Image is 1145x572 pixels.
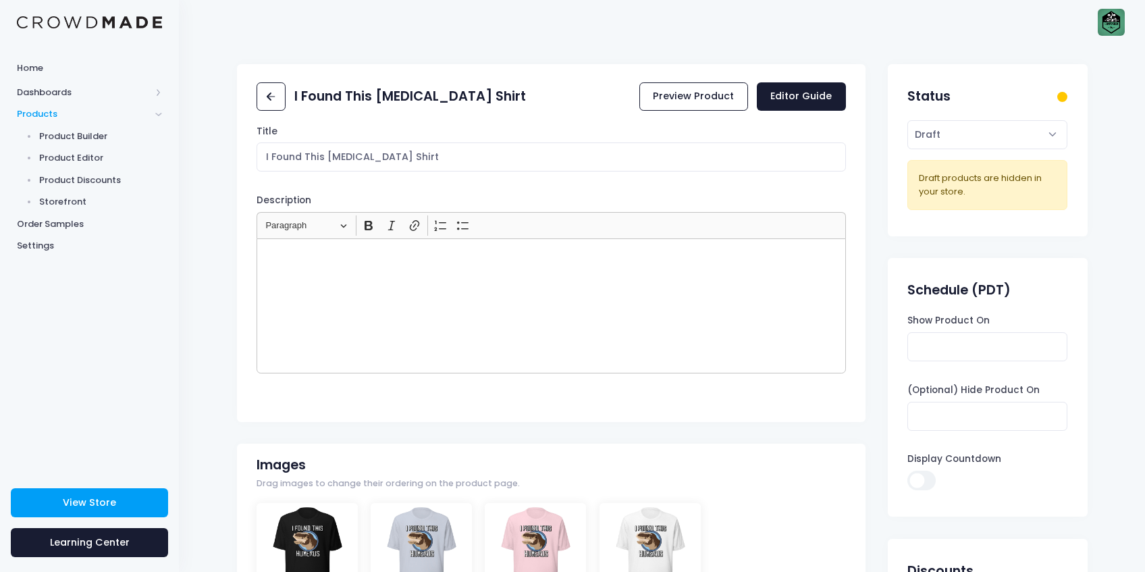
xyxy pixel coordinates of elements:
[907,282,1011,298] h2: Schedule (PDT)
[63,496,116,509] span: View Store
[919,172,1056,198] div: Draft products are hidden in your store.
[39,130,163,143] span: Product Builder
[11,488,168,517] a: View Store
[257,194,311,207] label: Description
[907,314,990,328] label: Show Product On
[17,239,162,253] span: Settings
[260,215,353,236] button: Paragraph
[39,195,163,209] span: Storefront
[17,107,151,121] span: Products
[50,536,130,549] span: Learning Center
[265,217,336,234] span: Paragraph
[257,238,846,373] div: Rich Text Editor, main
[907,88,951,104] h2: Status
[294,88,526,104] h2: I Found This [MEDICAL_DATA] Shirt
[39,151,163,165] span: Product Editor
[17,217,162,231] span: Order Samples
[757,82,846,111] a: Editor Guide
[907,384,1040,397] label: (Optional) Hide Product On
[907,452,1001,466] label: Display Countdown
[1098,9,1125,36] img: User
[17,61,162,75] span: Home
[639,82,748,111] a: Preview Product
[11,528,168,557] a: Learning Center
[257,125,277,138] label: Title
[257,212,846,238] div: Editor toolbar
[17,16,162,29] img: Logo
[39,174,163,187] span: Product Discounts
[257,457,306,473] h2: Images
[257,477,520,490] span: Drag images to change their ordering on the product page.
[17,86,151,99] span: Dashboards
